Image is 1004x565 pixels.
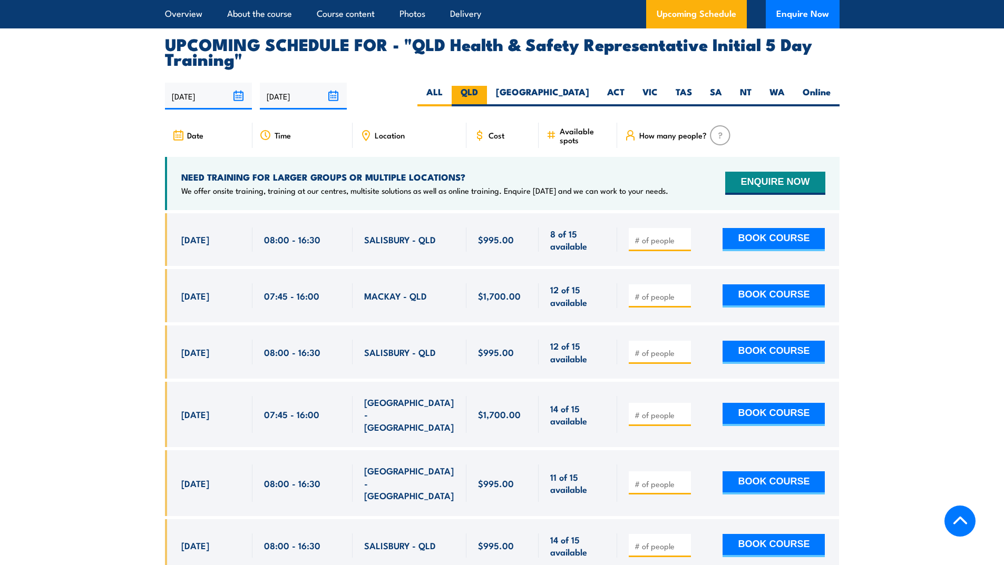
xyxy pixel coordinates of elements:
span: [DATE] [181,346,209,358]
span: $995.00 [478,233,514,245]
span: 14 of 15 available [550,533,606,558]
span: 08:00 - 16:30 [264,346,320,358]
span: $1,700.00 [478,290,521,302]
input: # of people [635,479,687,489]
label: ALL [417,86,452,106]
button: BOOK COURSE [723,341,825,364]
input: # of people [635,410,687,420]
span: [GEOGRAPHIC_DATA] - [GEOGRAPHIC_DATA] [364,464,455,501]
button: BOOK COURSE [723,534,825,557]
span: [DATE] [181,290,209,302]
label: QLD [452,86,487,106]
span: 08:00 - 16:30 [264,233,320,245]
label: SA [701,86,731,106]
span: [DATE] [181,408,209,420]
span: 14 of 15 available [550,402,606,427]
span: SALISBURY - QLD [364,539,436,551]
button: BOOK COURSE [723,228,825,251]
input: # of people [635,291,687,302]
p: We offer onsite training, training at our centres, multisite solutions as well as online training... [181,185,668,196]
span: $995.00 [478,539,514,551]
span: 12 of 15 available [550,340,606,364]
span: $1,700.00 [478,408,521,420]
span: Date [187,131,203,140]
span: [DATE] [181,539,209,551]
button: BOOK COURSE [723,403,825,426]
button: BOOK COURSE [723,471,825,494]
label: ACT [598,86,633,106]
label: NT [731,86,761,106]
span: $995.00 [478,477,514,489]
span: [DATE] [181,477,209,489]
span: 8 of 15 available [550,227,606,252]
input: # of people [635,541,687,551]
label: TAS [667,86,701,106]
span: Location [375,131,405,140]
span: 07:45 - 16:00 [264,408,319,420]
span: $995.00 [478,346,514,358]
span: SALISBURY - QLD [364,346,436,358]
span: 08:00 - 16:30 [264,539,320,551]
span: 07:45 - 16:00 [264,290,319,302]
input: To date [260,83,347,110]
h2: UPCOMING SCHEDULE FOR - "QLD Health & Safety Representative Initial 5 Day Training" [165,36,840,66]
input: # of people [635,235,687,245]
h4: NEED TRAINING FOR LARGER GROUPS OR MULTIPLE LOCATIONS? [181,171,668,183]
label: Online [794,86,840,106]
input: From date [165,83,252,110]
span: [DATE] [181,233,209,245]
span: 11 of 15 available [550,471,606,495]
span: MACKAY - QLD [364,290,427,302]
span: Available spots [560,126,610,144]
label: [GEOGRAPHIC_DATA] [487,86,598,106]
span: 08:00 - 16:30 [264,477,320,489]
span: [GEOGRAPHIC_DATA] - [GEOGRAPHIC_DATA] [364,396,455,433]
span: Time [275,131,291,140]
button: BOOK COURSE [723,284,825,308]
span: How many people? [639,131,707,140]
label: VIC [633,86,667,106]
input: # of people [635,348,687,358]
button: ENQUIRE NOW [725,172,825,195]
span: SALISBURY - QLD [364,233,436,245]
label: WA [761,86,794,106]
span: 12 of 15 available [550,283,606,308]
span: Cost [489,131,504,140]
